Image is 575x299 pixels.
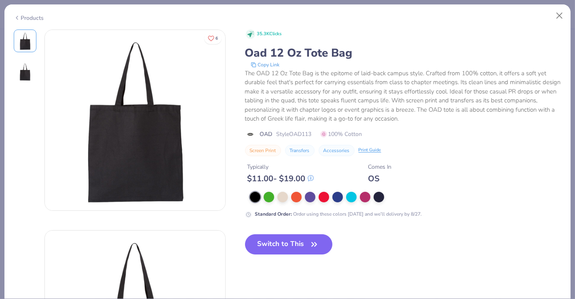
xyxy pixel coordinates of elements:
span: 35.3K Clicks [257,31,282,38]
button: copy to clipboard [248,61,282,69]
span: Style OAD113 [277,130,312,138]
img: brand logo [245,131,256,138]
div: OS [368,174,392,184]
span: 100% Cotton [321,130,362,138]
div: Products [14,14,44,22]
div: Comes In [368,163,392,171]
div: Oad 12 Oz Tote Bag [245,45,562,61]
div: The OAD 12 Oz Tote Bag is the epitome of laid-back campus style. Crafted from 100% cotton, it off... [245,69,562,123]
span: 6 [216,36,218,40]
button: Screen Print [245,145,281,156]
div: Print Guide [359,147,381,154]
div: Order using these colors [DATE] and we’ll delivery by 8/27. [255,210,422,218]
img: Front [45,30,225,210]
button: Like [204,32,222,44]
span: OAD [260,130,273,138]
strong: Standard Order : [255,211,292,217]
img: Back [15,62,35,81]
div: $ 11.00 - $ 19.00 [247,174,314,184]
img: Front [15,31,35,51]
div: Typically [247,163,314,171]
button: Accessories [319,145,355,156]
button: Close [552,8,567,23]
button: Switch to This [245,234,333,254]
button: Transfers [285,145,315,156]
